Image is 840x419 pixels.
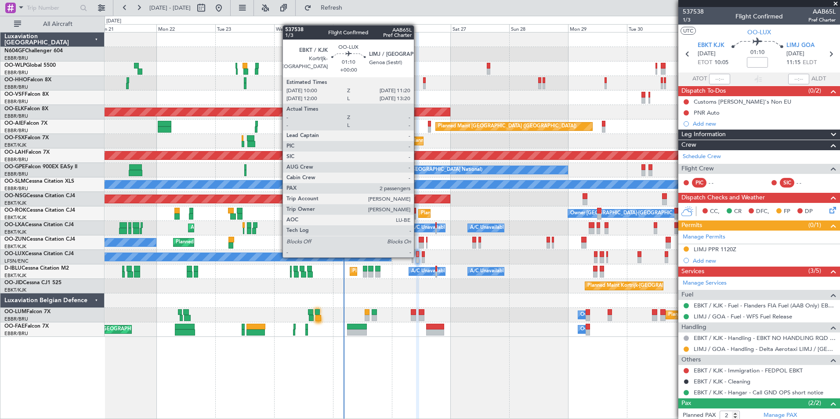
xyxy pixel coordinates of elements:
[4,208,75,213] a: OO-ROKCessna Citation CJ4
[693,257,836,264] div: Add new
[694,313,792,320] a: LIMJ / GOA - Fuel - WFS Fuel Release
[808,220,821,230] span: (0/1)
[694,302,836,309] a: EBKT / KJK - Fuel - Flanders FIA Fuel (AAB Only) EBKT / KJK
[438,120,576,133] div: Planned Maint [GEOGRAPHIC_DATA] ([GEOGRAPHIC_DATA])
[681,130,726,140] span: Leg Information
[4,113,28,119] a: EBBR/BRU
[4,272,26,279] a: EBKT/KJK
[4,193,26,199] span: OO-NSG
[451,24,510,32] div: Sat 27
[747,28,771,37] span: OO-LUX
[4,280,62,285] a: OO-JIDCessna CJ1 525
[694,334,836,342] a: EBKT / KJK - Handling - EBKT NO HANDLING RQD FOR CJ
[4,222,74,228] a: OO-LXACessna Citation CJ4
[411,221,575,235] div: A/C Unavailable [GEOGRAPHIC_DATA] ([GEOGRAPHIC_DATA] National)
[570,207,689,220] div: Owner [GEOGRAPHIC_DATA]-[GEOGRAPHIC_DATA]
[681,140,696,150] span: Crew
[683,152,721,161] a: Schedule Crew
[580,308,640,321] div: Owner Melsbroek Air Base
[694,378,750,385] a: EBKT / KJK - Cleaning
[681,398,691,408] span: Pax
[4,127,28,134] a: EBBR/BRU
[811,75,826,83] span: ALDT
[808,7,836,16] span: AAB65L
[4,92,49,97] a: OO-VSFFalcon 8X
[4,280,23,285] span: OO-JID
[4,84,28,90] a: EBBR/BRU
[710,207,720,216] span: CC,
[668,308,827,321] div: Planned Maint [GEOGRAPHIC_DATA] ([GEOGRAPHIC_DATA] National)
[580,323,640,336] div: Owner Melsbroek Air Base
[808,266,821,275] span: (3/5)
[698,41,724,50] span: EBKT KJK
[4,237,75,242] a: OO-ZUNCessna Citation CJ4
[4,92,25,97] span: OO-VSF
[4,243,26,250] a: EBKT/KJK
[300,1,353,15] button: Refresh
[694,389,823,396] a: EBKT / KJK - Hangar - Call GND OPS short notice
[786,58,800,67] span: 11:15
[291,76,363,90] div: Planned Maint Geneva (Cointrin)
[4,208,26,213] span: OO-ROK
[683,7,704,16] span: 537538
[4,164,25,170] span: OO-GPE
[692,178,706,188] div: PIC
[4,150,50,155] a: OO-LAHFalcon 7X
[274,24,333,32] div: Wed 24
[10,17,95,31] button: All Aircraft
[734,207,742,216] span: CR
[714,58,728,67] span: 10:05
[568,24,627,32] div: Mon 29
[215,24,274,32] div: Tue 23
[4,135,25,141] span: OO-FSX
[694,367,803,374] a: EBKT / KJK - Immigration - FEDPOL EBKT
[694,246,736,253] div: LIMJ PPR 1120Z
[683,16,704,24] span: 1/3
[4,324,49,329] a: OO-FAEFalcon 7X
[4,48,63,54] a: N604GFChallenger 604
[694,109,720,116] div: PNR Auto
[106,18,121,25] div: [DATE]
[694,98,791,105] div: Customs [PERSON_NAME]'s Non EU
[4,193,75,199] a: OO-NSGCessna Citation CJ4
[803,58,817,67] span: ELDT
[4,150,25,155] span: OO-LAH
[4,106,48,112] a: OO-ELKFalcon 8X
[694,345,836,353] a: LIMJ / GOA - Handling - Delta Aerotaxi LIMJ / [GEOGRAPHIC_DATA]
[784,207,790,216] span: FP
[4,55,28,61] a: EBBR/BRU
[156,24,215,32] div: Mon 22
[4,251,74,256] a: OO-LUXCessna Citation CJ4
[4,171,28,177] a: EBBR/BRU
[4,106,24,112] span: OO-ELK
[313,5,350,11] span: Refresh
[681,290,693,300] span: Fuel
[335,163,482,177] div: No Crew [GEOGRAPHIC_DATA] ([GEOGRAPHIC_DATA] National)
[421,207,523,220] div: Planned Maint Kortrijk-[GEOGRAPHIC_DATA]
[4,214,26,221] a: EBKT/KJK
[191,221,286,235] div: AOG Maint Kortrijk-[GEOGRAPHIC_DATA]
[681,322,706,332] span: Handling
[780,178,794,188] div: SIC
[808,398,821,408] span: (2/2)
[4,121,47,126] a: OO-AIEFalcon 7X
[4,77,51,83] a: OO-HHOFalcon 8X
[4,121,23,126] span: OO-AIE
[808,86,821,95] span: (0/2)
[786,50,804,58] span: [DATE]
[176,236,278,249] div: Planned Maint Kortrijk-[GEOGRAPHIC_DATA]
[411,134,514,148] div: Planned Maint Kortrijk-[GEOGRAPHIC_DATA]
[4,258,29,264] a: LFSN/ENC
[4,229,26,235] a: EBKT/KJK
[4,77,27,83] span: OO-HHO
[4,179,25,184] span: OO-SLM
[27,1,77,14] input: Trip Number
[709,74,730,84] input: --:--
[350,163,509,177] div: Planned Maint [GEOGRAPHIC_DATA] ([GEOGRAPHIC_DATA] National)
[681,267,704,277] span: Services
[683,233,725,242] a: Manage Permits
[692,75,707,83] span: ATOT
[797,179,816,187] div: - -
[587,279,690,293] div: Planned Maint Kortrijk-[GEOGRAPHIC_DATA]
[509,24,568,32] div: Sun 28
